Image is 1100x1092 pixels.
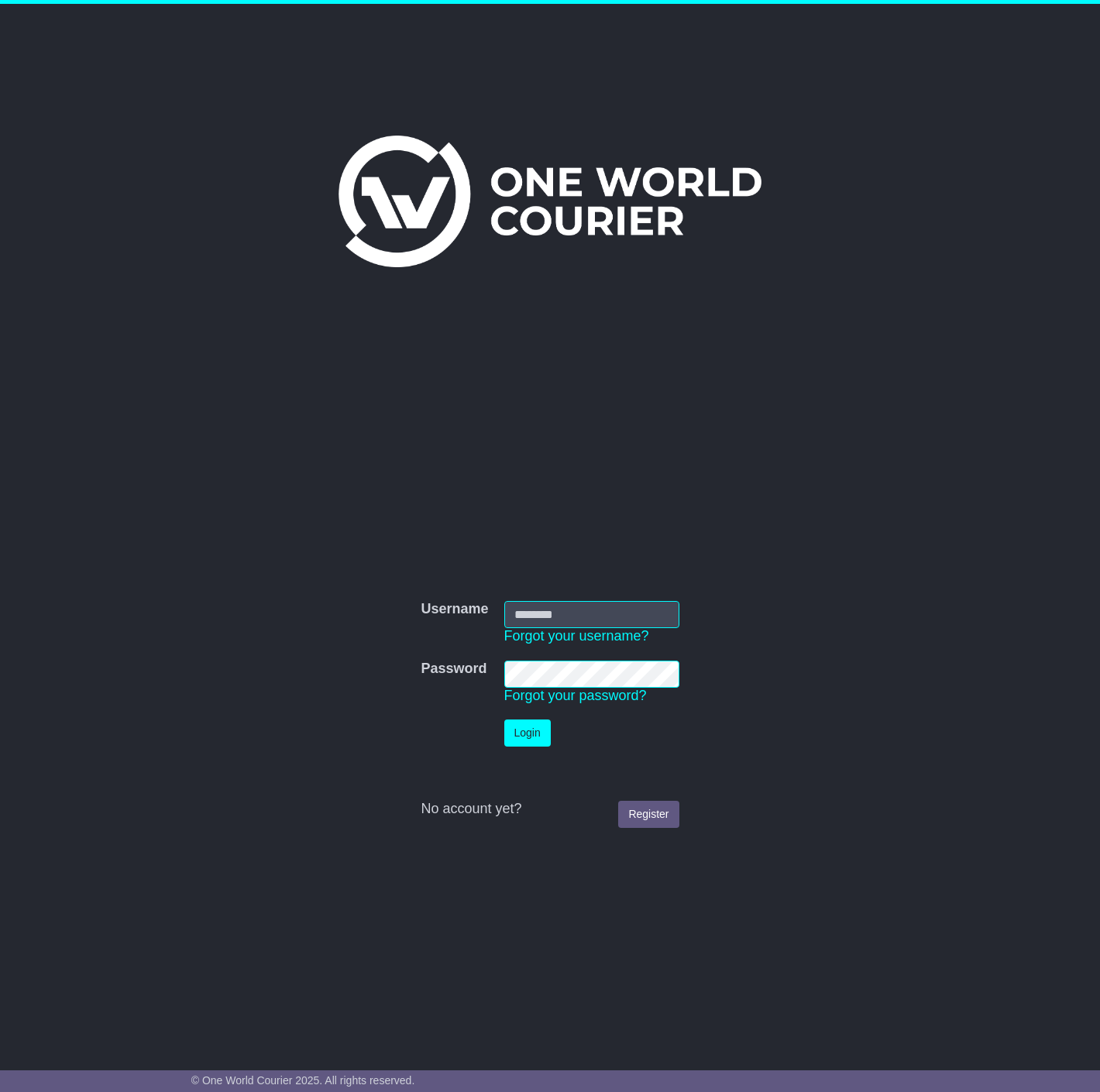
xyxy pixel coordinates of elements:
[504,628,649,644] a: Forgot your username?
[191,1074,415,1087] span: © One World Courier 2025. All rights reserved.
[504,688,647,703] a: Forgot your password?
[339,136,761,267] img: One World
[421,601,488,618] label: Username
[421,661,486,678] label: Password
[421,801,679,818] div: No account yet?
[618,801,679,828] a: Register
[504,719,551,747] button: Login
